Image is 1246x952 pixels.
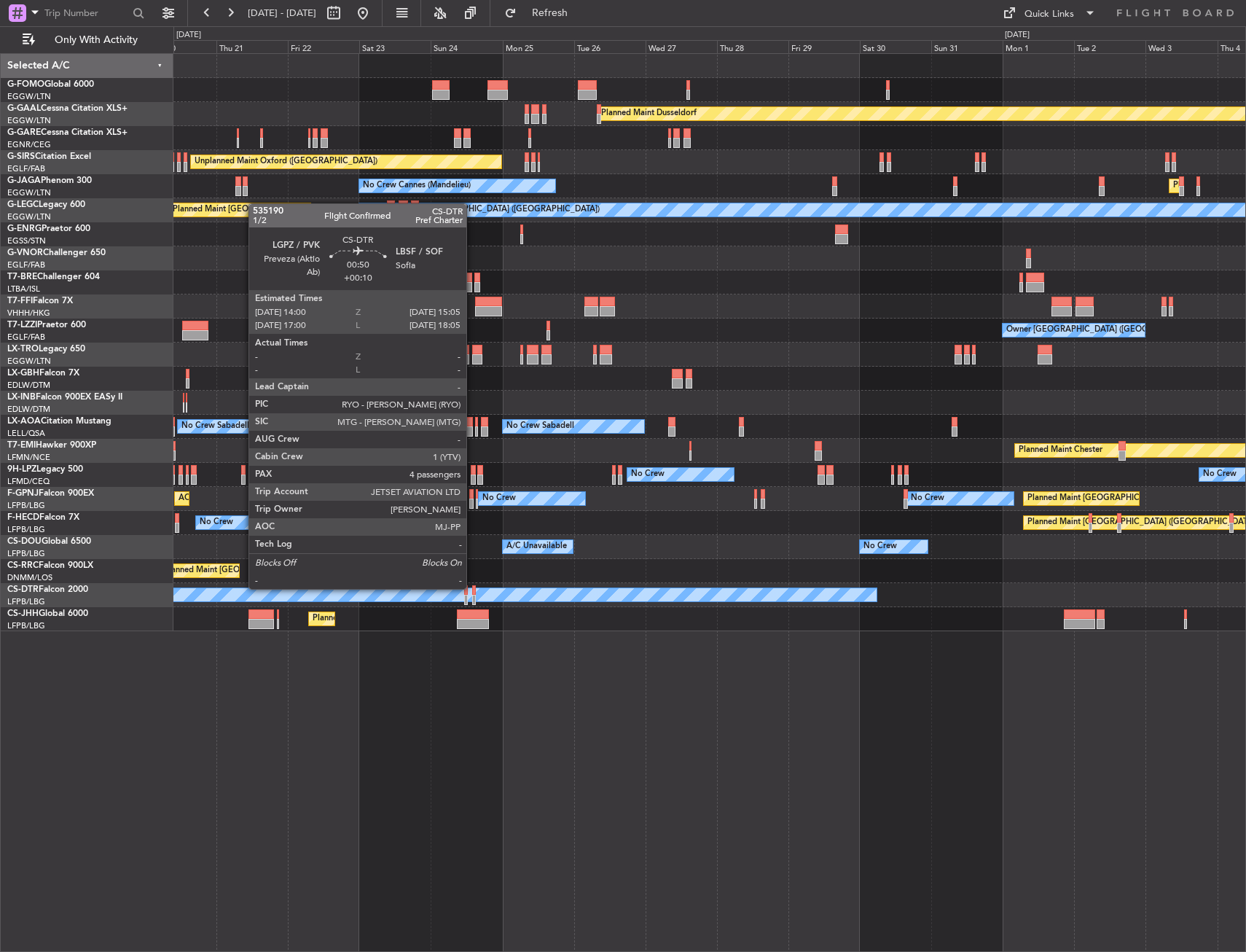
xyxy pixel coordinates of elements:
button: Only With Activity [16,28,158,52]
a: EDLW/DTM [7,380,50,391]
a: LFMN/NCE [7,452,50,463]
button: Refresh [498,1,585,25]
div: AOG Maint Hyères ([GEOGRAPHIC_DATA]-[GEOGRAPHIC_DATA]) [179,488,425,510]
a: DNMM/LOS [7,572,52,583]
span: T7-EMI [7,441,36,450]
span: G-GAAL [7,104,41,113]
a: LX-GBHFalcon 7X [7,369,79,378]
div: Tue 2 [1074,40,1145,53]
div: Planned Maint Dusseldorf [601,103,697,125]
input: Trip Number [44,2,128,24]
div: No Crew [911,488,944,510]
a: LX-TROLegacy 650 [7,345,85,354]
div: Thu 21 [216,40,288,53]
a: T7-BREChallenger 604 [7,273,100,281]
a: LFPB/LBG [7,548,45,559]
a: EGGW/LTN [7,187,51,198]
div: Planned Maint [GEOGRAPHIC_DATA] ([GEOGRAPHIC_DATA]) [310,512,539,534]
div: Sun 24 [431,40,502,53]
div: A/C Unavailable [GEOGRAPHIC_DATA] ([GEOGRAPHIC_DATA]) [363,199,600,221]
a: LTBA/ISL [7,284,40,294]
span: T7-FFI [7,297,33,305]
span: T7-LZZI [7,321,37,329]
div: [DATE] [1005,29,1030,42]
span: G-JAGA [7,176,41,185]
a: LELL/QSA [7,428,45,439]
a: T7-LZZIPraetor 600 [7,321,86,329]
a: T7-FFIFalcon 7X [7,297,73,305]
a: 9H-LPZLegacy 500 [7,465,83,474]
div: Thu 28 [717,40,788,53]
div: Wed 3 [1145,40,1217,53]
span: F-HECD [7,513,39,522]
div: Planned Maint Chester [1019,440,1102,461]
a: F-HECDFalcon 7X [7,513,79,522]
span: CS-RRC [7,561,39,570]
a: G-VNORChallenger 650 [7,249,106,257]
div: Sun 31 [931,40,1003,53]
div: Planned Maint [GEOGRAPHIC_DATA] ([GEOGRAPHIC_DATA]) [173,199,402,221]
div: Sat 30 [860,40,931,53]
a: EGLF/FAB [7,163,45,174]
a: F-GPNJFalcon 900EX [7,489,94,498]
div: Planned Maint [GEOGRAPHIC_DATA] ([GEOGRAPHIC_DATA]) [316,343,545,365]
a: LFPB/LBG [7,620,45,631]
a: LFMD/CEQ [7,476,50,487]
div: [DATE] [176,29,201,42]
span: LX-AOA [7,417,41,426]
div: No Crew [631,464,665,485]
a: G-FOMOGlobal 6000 [7,80,94,89]
div: Wed 27 [646,40,717,53]
a: EGLF/FAB [7,332,45,343]
div: Quick Links [1024,7,1074,22]
a: EGGW/LTN [7,211,51,222]
a: LFPB/LBG [7,596,45,607]
span: Refresh [520,8,581,18]
span: [DATE] - [DATE] [248,7,316,20]
div: Sat 23 [359,40,431,53]
span: G-LEGC [7,200,39,209]
a: EGGW/LTN [7,115,51,126]
a: CS-DOUGlobal 6500 [7,537,91,546]
div: Mon 25 [503,40,574,53]
div: No Crew Sabadell [181,415,249,437]
div: Tue 26 [574,40,646,53]
span: LX-GBH [7,369,39,378]
a: VHHH/HKG [7,308,50,319]
a: LFPB/LBG [7,524,45,535]
span: G-VNOR [7,249,43,257]
a: LX-INBFalcon 900EX EASy II [7,393,122,402]
span: G-SIRS [7,152,35,161]
div: No Crew [482,488,516,510]
div: Fri 29 [788,40,860,53]
a: EGGW/LTN [7,91,51,102]
span: CS-DOU [7,537,42,546]
div: Owner [GEOGRAPHIC_DATA] ([GEOGRAPHIC_DATA]) [1006,319,1207,341]
span: CS-DTR [7,585,39,594]
a: LFPB/LBG [7,500,45,511]
span: G-ENRG [7,225,42,233]
div: No Crew [863,536,897,558]
a: EGNR/CEG [7,139,51,150]
a: G-GAALCessna Citation XLS+ [7,104,128,113]
a: EGGW/LTN [7,356,51,367]
div: No Crew Cannes (Mandelieu) [363,175,471,197]
a: T7-EMIHawker 900XP [7,441,96,450]
div: No Crew [200,512,233,534]
a: CS-RRCFalcon 900LX [7,561,93,570]
span: 9H-LPZ [7,465,36,474]
span: T7-BRE [7,273,37,281]
span: CS-JHH [7,609,39,618]
div: No Crew [1203,464,1237,485]
div: Wed 20 [145,40,216,53]
div: Fri 22 [288,40,359,53]
a: EGSS/STN [7,235,46,246]
a: CS-DTRFalcon 2000 [7,585,88,594]
a: G-LEGCLegacy 600 [7,200,85,209]
button: Quick Links [995,1,1103,25]
a: G-ENRGPraetor 600 [7,225,90,233]
span: LX-INB [7,393,36,402]
div: No Crew Sabadell [506,415,574,437]
div: Mon 1 [1003,40,1074,53]
span: F-GPNJ [7,489,39,498]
